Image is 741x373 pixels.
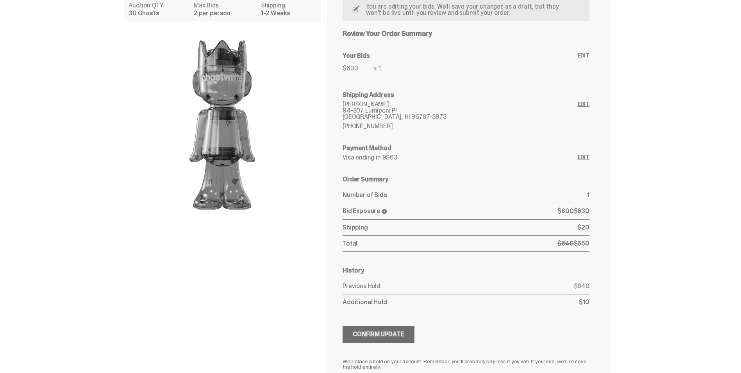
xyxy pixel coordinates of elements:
h6: Shipping Address [343,92,589,98]
h6: Payment Method [343,145,589,151]
h6: Your Bids [343,53,578,59]
p: We’ll place a hold on your account. Remember, you’ll probably pay less if you win. If you lose, w... [343,359,589,369]
h6: History [343,267,589,274]
p: Previous Hold [343,283,574,289]
span: $600 [557,207,573,215]
p: $650 [557,240,589,247]
p: $630 [343,65,374,72]
a: Edit [578,53,589,76]
dt: Auction QTY [129,2,189,9]
h6: Order Summary [343,176,589,183]
p: x 1 [374,65,381,72]
span: $640 [557,239,573,247]
p: [GEOGRAPHIC_DATA], HI 96797-3973 [343,114,578,120]
button: Confirm Update [343,326,414,343]
p: Number of Bids [343,192,587,198]
p: Additional Hold [343,299,579,305]
p: Bid Exposure [343,208,557,215]
dt: Shipping [261,2,316,9]
h5: Review Your Order Summary [343,30,589,37]
dd: 1-2 Weeks [261,10,316,16]
div: Confirm Update [353,331,404,337]
p: 94-807 Lumiponi Pl [343,108,578,114]
dd: 2 per person [194,10,256,16]
p: [PHONE_NUMBER] [343,123,578,129]
p: $640 [574,283,589,289]
p: 1 [587,192,589,198]
p: You are editing your bids. We’ll save your changes as a draft, but they won’t be live until you r... [363,4,565,16]
img: product image [144,27,300,223]
p: $20 [577,224,589,231]
p: Shipping [343,224,577,231]
a: Edit [578,101,589,129]
p: $630 [557,208,589,215]
p: $10 [579,299,589,305]
dd: 30 Ghosts [129,10,189,16]
p: Visa ending in 9963 [343,154,578,161]
dt: Max Bids [194,2,256,9]
p: [PERSON_NAME] [343,101,578,108]
a: Edit [578,154,589,161]
p: Total [343,240,557,247]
